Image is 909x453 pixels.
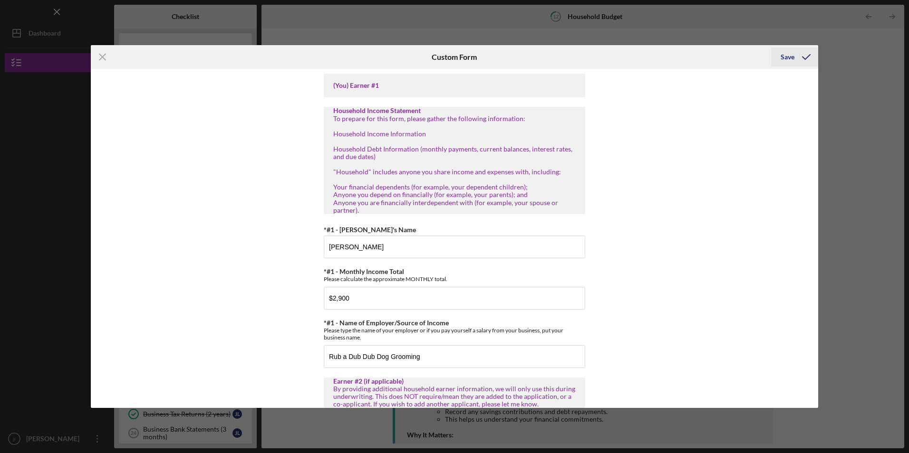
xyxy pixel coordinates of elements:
div: To prepare for this form, please gather the following information: Household Income Information H... [333,115,576,214]
div: Earner #2 (if applicable) [333,377,576,385]
div: Please type the name of your employer or if you pay yourself a salary from your business, put you... [324,327,585,341]
h6: Custom Form [432,53,477,61]
label: *#1 - Monthly Income Total [324,267,404,275]
div: Please calculate the approximate MONTHLY total. [324,275,585,283]
div: Household Income Statement [333,107,576,114]
div: By providing additional household earner information, we will only use this during underwriting. ... [333,385,576,408]
div: Save [781,47,794,66]
button: Save [771,47,818,66]
label: *#1 - Name of Employer/Source of Income [324,319,449,327]
div: (You) Earner #1 [333,82,576,89]
label: *#1 - [PERSON_NAME]'s Name [324,226,416,234]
